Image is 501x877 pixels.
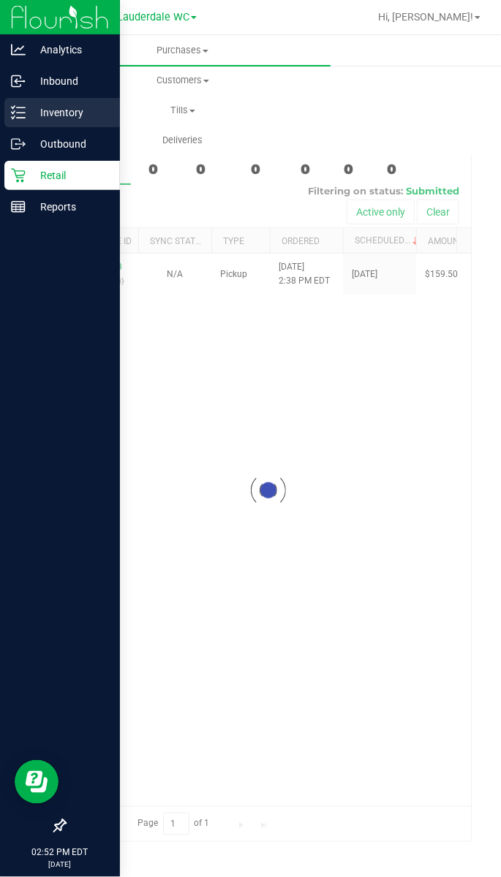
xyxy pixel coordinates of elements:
[11,200,26,214] inline-svg: Reports
[11,42,26,57] inline-svg: Analytics
[26,135,113,153] p: Outbound
[26,104,113,121] p: Inventory
[35,65,331,96] a: Customers
[26,72,113,90] p: Inbound
[11,168,26,183] inline-svg: Retail
[15,760,59,804] iframe: Resource center
[35,125,331,156] a: Deliveries
[26,198,113,216] p: Reports
[36,74,330,87] span: Customers
[378,11,473,23] span: Hi, [PERSON_NAME]!
[11,105,26,120] inline-svg: Inventory
[11,74,26,88] inline-svg: Inbound
[35,35,331,66] a: Purchases
[35,95,331,126] a: Tills
[26,167,113,184] p: Retail
[26,41,113,58] p: Analytics
[102,11,189,23] span: Ft. Lauderdale WC
[7,846,113,859] p: 02:52 PM EDT
[11,137,26,151] inline-svg: Outbound
[35,44,331,57] span: Purchases
[7,859,113,870] p: [DATE]
[36,104,330,117] span: Tills
[143,134,222,147] span: Deliveries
